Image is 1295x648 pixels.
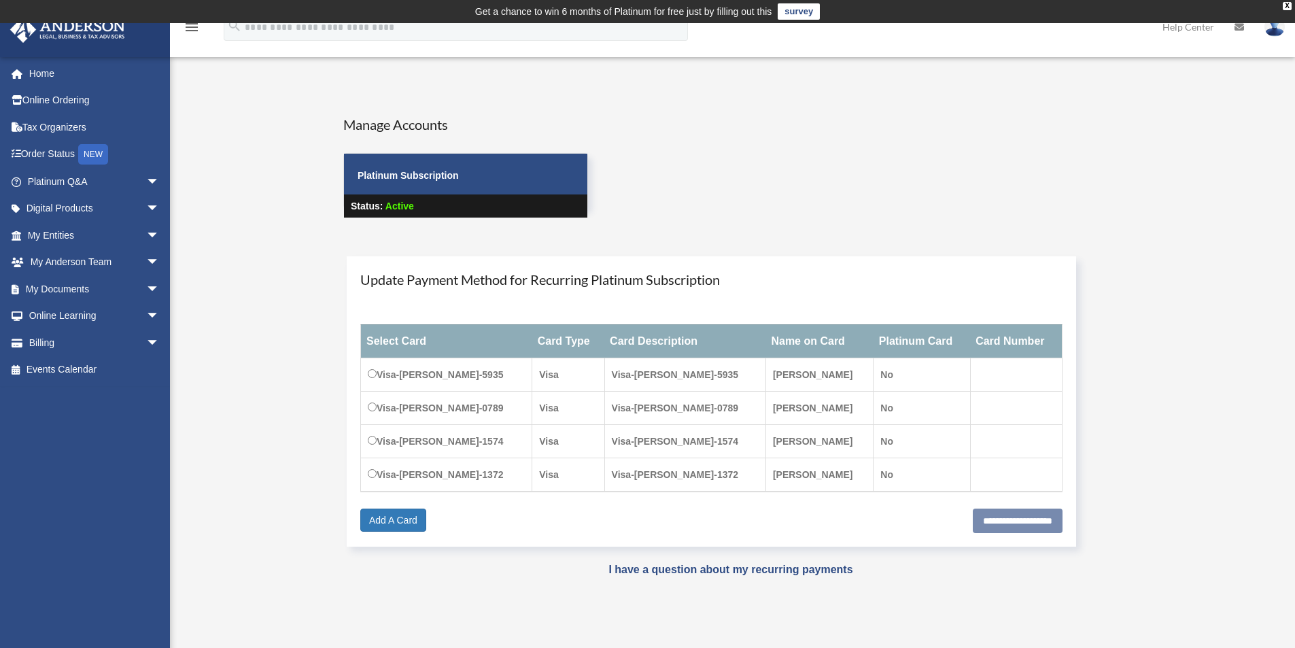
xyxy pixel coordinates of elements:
[1283,2,1292,10] div: close
[1264,17,1285,37] img: User Pic
[765,324,873,358] th: Name on Card
[765,358,873,391] td: [PERSON_NAME]
[10,87,180,114] a: Online Ordering
[604,424,765,458] td: Visa-[PERSON_NAME]-1574
[10,114,180,141] a: Tax Organizers
[361,358,532,391] td: Visa-[PERSON_NAME]-5935
[10,303,180,330] a: Online Learningarrow_drop_down
[532,324,604,358] th: Card Type
[10,329,180,356] a: Billingarrow_drop_down
[10,275,180,303] a: My Documentsarrow_drop_down
[361,424,532,458] td: Visa-[PERSON_NAME]-1574
[532,458,604,492] td: Visa
[604,324,765,358] th: Card Description
[343,115,588,134] h4: Manage Accounts
[532,424,604,458] td: Visa
[361,324,532,358] th: Select Card
[10,249,180,276] a: My Anderson Teamarrow_drop_down
[608,564,852,575] a: I have a question about my recurring payments
[532,391,604,424] td: Visa
[874,458,970,492] td: No
[146,329,173,357] span: arrow_drop_down
[146,168,173,196] span: arrow_drop_down
[227,18,242,33] i: search
[604,358,765,391] td: Visa-[PERSON_NAME]-5935
[765,458,873,492] td: [PERSON_NAME]
[765,424,873,458] td: [PERSON_NAME]
[358,170,459,181] strong: Platinum Subscription
[6,16,129,43] img: Anderson Advisors Platinum Portal
[146,222,173,250] span: arrow_drop_down
[604,391,765,424] td: Visa-[PERSON_NAME]-0789
[765,391,873,424] td: [PERSON_NAME]
[475,3,772,20] div: Get a chance to win 6 months of Platinum for free just by filling out this
[970,324,1062,358] th: Card Number
[874,324,970,358] th: Platinum Card
[874,391,970,424] td: No
[10,356,180,383] a: Events Calendar
[874,424,970,458] td: No
[184,24,200,35] a: menu
[10,60,180,87] a: Home
[604,458,765,492] td: Visa-[PERSON_NAME]-1372
[10,141,180,169] a: Order StatusNEW
[78,144,108,165] div: NEW
[351,201,383,211] strong: Status:
[146,195,173,223] span: arrow_drop_down
[778,3,820,20] a: survey
[361,391,532,424] td: Visa-[PERSON_NAME]-0789
[146,249,173,277] span: arrow_drop_down
[146,275,173,303] span: arrow_drop_down
[10,222,180,249] a: My Entitiesarrow_drop_down
[10,168,180,195] a: Platinum Q&Aarrow_drop_down
[360,509,426,532] a: Add A Card
[361,458,532,492] td: Visa-[PERSON_NAME]-1372
[10,195,180,222] a: Digital Productsarrow_drop_down
[360,270,1063,289] h4: Update Payment Method for Recurring Platinum Subscription
[532,358,604,391] td: Visa
[874,358,970,391] td: No
[146,303,173,330] span: arrow_drop_down
[385,201,414,211] span: Active
[184,19,200,35] i: menu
